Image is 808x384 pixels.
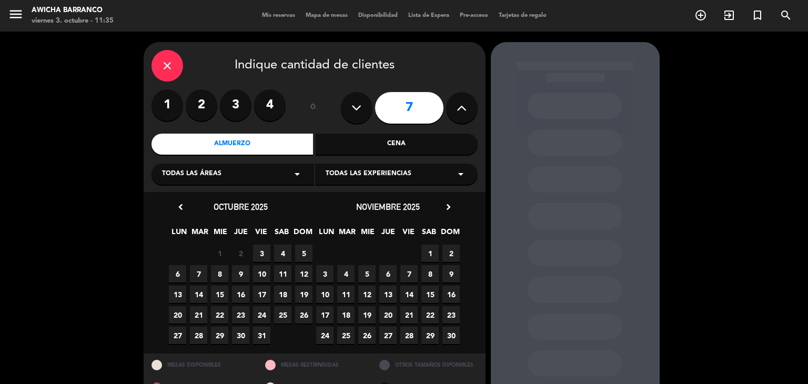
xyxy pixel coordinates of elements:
[211,245,228,262] span: 1
[493,13,552,18] span: Tarjetas de regalo
[169,327,186,344] span: 27
[214,201,268,212] span: octubre 2025
[253,327,270,344] span: 31
[326,169,411,179] span: Todas las experiencias
[337,327,355,344] span: 25
[358,306,376,324] span: 19
[253,265,270,282] span: 10
[379,226,397,243] span: JUE
[274,306,291,324] span: 25
[253,245,270,262] span: 3
[232,286,249,303] span: 16
[400,286,418,303] span: 14
[300,13,353,18] span: Mapa de mesas
[694,9,707,22] i: add_circle_outline
[32,16,114,26] div: viernes 3. octubre - 11:35
[220,89,251,121] label: 3
[291,168,304,180] i: arrow_drop_down
[318,226,335,243] span: LUN
[400,226,417,243] span: VIE
[442,306,460,324] span: 23
[441,226,458,243] span: DOM
[274,265,291,282] span: 11
[211,226,229,243] span: MIE
[723,9,735,22] i: exit_to_app
[358,327,376,344] span: 26
[403,13,454,18] span: Lista de Espera
[274,245,291,262] span: 4
[169,306,186,324] span: 20
[379,327,397,344] span: 27
[8,6,24,22] i: menu
[295,286,312,303] span: 19
[151,134,314,155] div: Almuerzo
[443,201,454,213] i: chevron_right
[295,245,312,262] span: 5
[232,327,249,344] span: 30
[316,265,334,282] span: 3
[379,306,397,324] span: 20
[442,245,460,262] span: 2
[421,265,439,282] span: 8
[191,226,208,243] span: MAR
[211,327,228,344] span: 29
[211,306,228,324] span: 22
[32,5,114,16] div: Awicha Barranco
[295,306,312,324] span: 26
[162,169,221,179] span: Todas las áreas
[257,13,300,18] span: Mis reservas
[253,286,270,303] span: 17
[421,306,439,324] span: 22
[400,265,418,282] span: 7
[442,286,460,303] span: 16
[454,168,467,180] i: arrow_drop_down
[421,245,439,262] span: 1
[337,306,355,324] span: 18
[358,265,376,282] span: 5
[442,327,460,344] span: 30
[232,226,249,243] span: JUE
[353,13,403,18] span: Disponibilidad
[780,9,792,22] i: search
[316,134,478,155] div: Cena
[169,265,186,282] span: 6
[316,327,334,344] span: 24
[211,265,228,282] span: 8
[254,89,286,121] label: 4
[400,306,418,324] span: 21
[337,265,355,282] span: 4
[190,265,207,282] span: 7
[359,226,376,243] span: MIE
[274,286,291,303] span: 18
[169,286,186,303] span: 13
[338,226,356,243] span: MAR
[175,201,186,213] i: chevron_left
[190,286,207,303] span: 14
[232,265,249,282] span: 9
[296,89,330,126] div: ó
[8,6,24,26] button: menu
[294,226,311,243] span: DOM
[161,59,174,72] i: close
[252,226,270,243] span: VIE
[144,353,258,376] div: MESAS DISPONIBLES
[316,286,334,303] span: 10
[421,286,439,303] span: 15
[356,201,420,212] span: noviembre 2025
[454,13,493,18] span: Pre-acceso
[358,286,376,303] span: 12
[232,245,249,262] span: 2
[151,50,478,82] div: Indique cantidad de clientes
[253,306,270,324] span: 24
[379,265,397,282] span: 6
[257,353,371,376] div: MESAS RESTRINGIDAS
[151,89,183,121] label: 1
[421,327,439,344] span: 29
[379,286,397,303] span: 13
[442,265,460,282] span: 9
[190,306,207,324] span: 21
[211,286,228,303] span: 15
[295,265,312,282] span: 12
[420,226,438,243] span: SAB
[170,226,188,243] span: LUN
